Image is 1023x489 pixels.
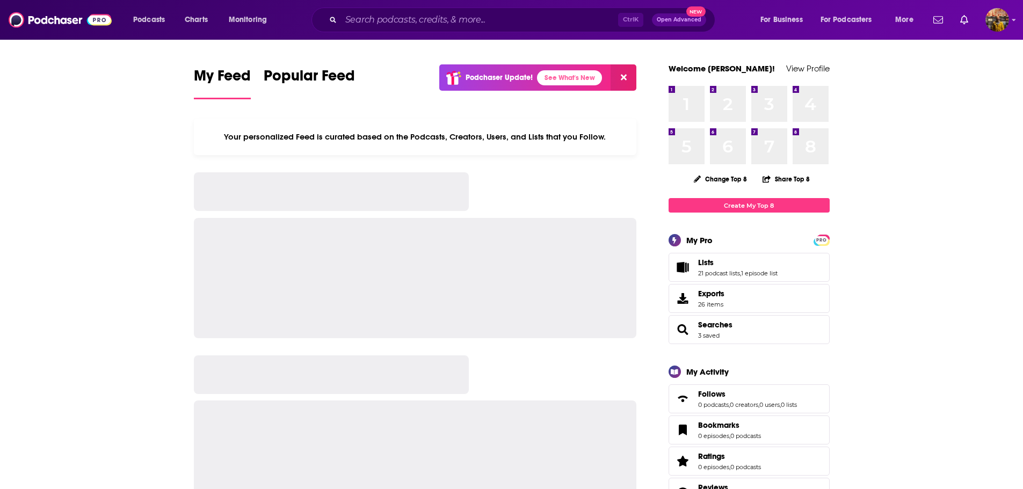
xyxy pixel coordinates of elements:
button: open menu [753,11,816,28]
span: Open Advanced [657,17,701,23]
button: open menu [814,11,888,28]
span: , [729,463,730,471]
a: Ratings [698,451,761,461]
span: , [729,432,730,440]
span: Lists [698,258,714,267]
a: Welcome [PERSON_NAME]! [669,63,775,74]
span: Searches [669,315,830,344]
span: More [895,12,913,27]
a: 0 podcasts [730,463,761,471]
a: PRO [815,236,828,244]
a: Bookmarks [698,420,761,430]
a: Charts [178,11,214,28]
span: Ctrl K [618,13,643,27]
span: Lists [669,253,830,282]
span: New [686,6,706,17]
span: Logged in as hratnayake [985,8,1009,32]
span: Bookmarks [669,415,830,444]
a: View Profile [786,63,830,74]
span: , [780,401,781,408]
a: See What's New [537,70,602,85]
a: 0 creators [730,401,758,408]
a: Show notifications dropdown [929,11,947,29]
a: Exports [669,284,830,313]
div: My Activity [686,367,729,377]
button: Open AdvancedNew [652,13,706,26]
img: User Profile [985,8,1009,32]
a: Show notifications dropdown [956,11,973,29]
span: , [729,401,730,408]
button: Show profile menu [985,8,1009,32]
button: open menu [888,11,927,28]
button: open menu [221,11,281,28]
p: Podchaser Update! [466,73,533,82]
a: 0 users [759,401,780,408]
button: open menu [126,11,179,28]
a: Popular Feed [264,67,355,99]
span: 26 items [698,301,724,308]
a: 0 episodes [698,463,729,471]
a: Searches [698,320,732,330]
button: Change Top 8 [687,172,754,186]
a: Follows [672,391,694,406]
a: 0 episodes [698,432,729,440]
a: Bookmarks [672,422,694,437]
span: Monitoring [229,12,267,27]
a: Ratings [672,454,694,469]
span: Ratings [698,451,725,461]
a: My Feed [194,67,251,99]
span: Charts [185,12,208,27]
span: Follows [669,384,830,413]
a: Follows [698,389,797,399]
a: 21 podcast lists [698,269,740,277]
a: Searches [672,322,694,337]
span: For Podcasters [821,12,872,27]
div: My Pro [686,235,713,245]
a: Create My Top 8 [669,198,830,213]
a: 0 podcasts [730,432,761,440]
span: Ratings [669,447,830,476]
a: 3 saved [698,332,720,339]
span: Podcasts [133,12,165,27]
span: Exports [672,291,694,306]
span: For Business [760,12,803,27]
a: 0 lists [781,401,797,408]
span: Popular Feed [264,67,355,91]
span: Exports [698,289,724,298]
a: Lists [698,258,778,267]
a: Lists [672,260,694,275]
img: Podchaser - Follow, Share and Rate Podcasts [9,10,112,30]
span: Follows [698,389,725,399]
span: Bookmarks [698,420,739,430]
span: , [740,269,741,277]
a: 0 podcasts [698,401,729,408]
span: , [758,401,759,408]
a: 1 episode list [741,269,778,277]
button: Share Top 8 [762,169,810,189]
div: Your personalized Feed is curated based on the Podcasts, Creators, Users, and Lists that you Follow. [194,119,637,155]
span: My Feed [194,67,251,91]
input: Search podcasts, credits, & more... [341,11,618,28]
div: Search podcasts, credits, & more... [322,8,725,32]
